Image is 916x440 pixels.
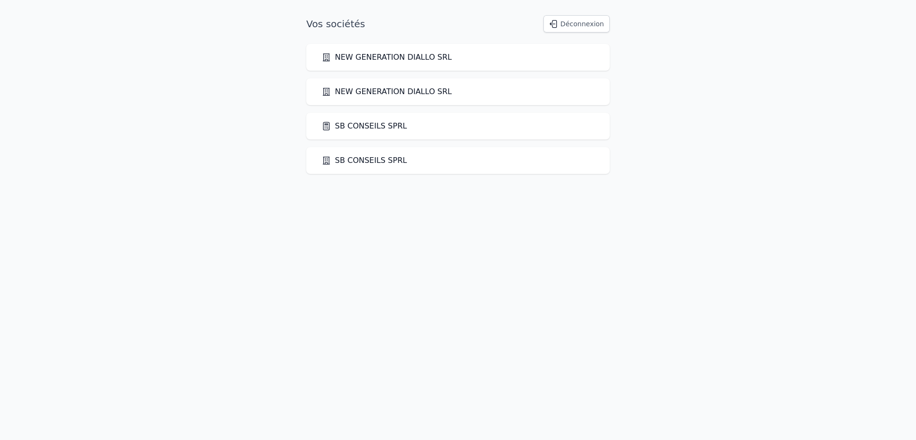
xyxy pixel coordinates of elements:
button: Déconnexion [543,15,610,32]
a: NEW GENERATION DIALLO SRL [322,86,452,97]
h1: Vos sociétés [306,17,365,31]
a: SB CONSEILS SPRL [322,155,407,166]
a: SB CONSEILS SPRL [322,120,407,132]
a: NEW GENERATION DIALLO SRL [322,52,452,63]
